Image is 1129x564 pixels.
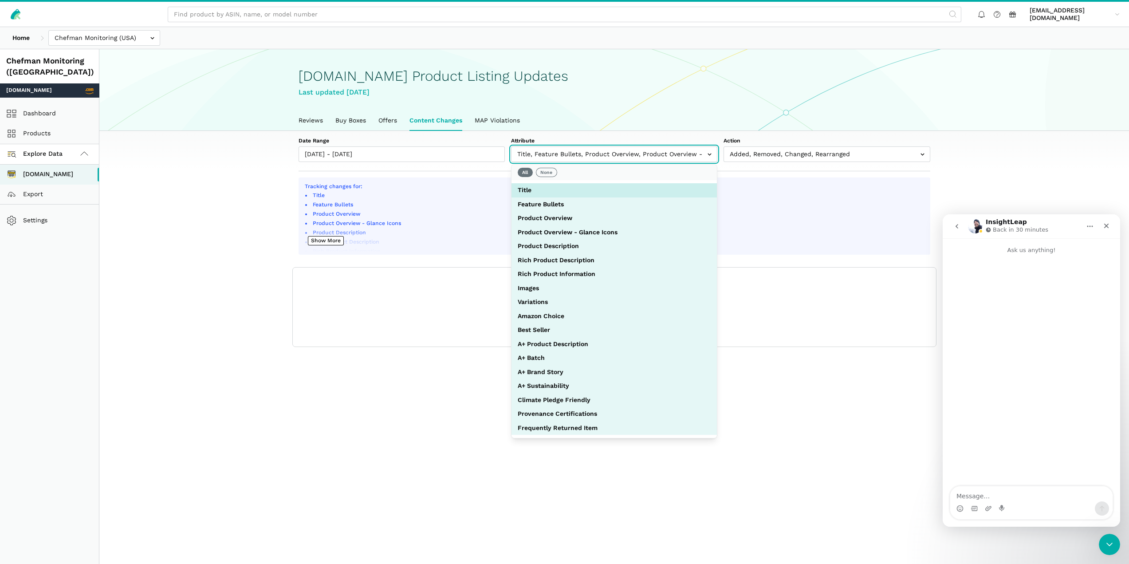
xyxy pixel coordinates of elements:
button: Title [511,183,717,197]
button: A+ Brand Story [511,365,717,379]
li: Rich Product Information [311,248,924,256]
li: Product Description [311,229,924,237]
button: Rich Product Information [511,267,717,281]
p: Tracking changes for: [305,182,924,190]
button: Provenance Certifications [511,407,717,421]
h1: [DOMAIN_NAME] Product Listing Updates [299,68,930,84]
a: [EMAIL_ADDRESS][DOMAIN_NAME] [1027,5,1123,24]
label: Attribute [511,137,717,145]
iframe: To enrich screen reader interactions, please activate Accessibility in Grammarly extension settings [943,214,1120,527]
li: Product Overview [311,210,924,218]
a: Offers [372,110,403,131]
div: Last updated [DATE] [299,87,930,98]
button: All [518,168,533,177]
button: Product Description [511,239,717,253]
button: Show More [308,236,344,245]
button: Product Overview [511,211,717,225]
button: Climate Pledge Friendly [511,393,717,407]
button: A+ Product Description [511,337,717,351]
button: A+ Batch [511,351,717,365]
button: None [536,168,557,177]
span: [DOMAIN_NAME] [6,87,52,95]
input: Find product by ASIN, name, or model number [168,7,961,22]
a: Home [6,30,36,46]
button: A+ Sustainability [511,379,717,393]
button: Images [511,281,717,296]
span: [EMAIL_ADDRESS][DOMAIN_NAME] [1030,7,1112,22]
div: Chefman Monitoring ([GEOGRAPHIC_DATA]) [6,55,94,77]
label: Action [724,137,930,145]
button: Best Seller [511,323,717,337]
button: Product Overview - Glance Icons [511,225,717,240]
a: Buy Boxes [329,110,372,131]
button: Frequently Returned Item [511,421,717,435]
button: Feature Bullets [511,197,717,212]
input: Title, Feature Bullets, Product Overview, Product Overview - Glance Icons, Product Description, R... [511,146,717,162]
label: Date Range [299,137,505,145]
a: Content Changes [403,110,468,131]
iframe: Intercom live chat [1099,534,1120,555]
li: Title [311,192,924,200]
li: Product Overview - Glance Icons [311,220,924,228]
a: Reviews [292,110,329,131]
button: Variations [511,295,717,309]
li: Feature Bullets [311,201,924,209]
a: MAP Violations [468,110,526,131]
input: Chefman Monitoring (USA) [48,30,160,46]
button: Amazon Choice [511,309,717,323]
input: Added, Removed, Changed, Rearranged [724,146,930,162]
span: Explore Data [9,149,63,159]
button: Rich Product Description [511,253,717,268]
